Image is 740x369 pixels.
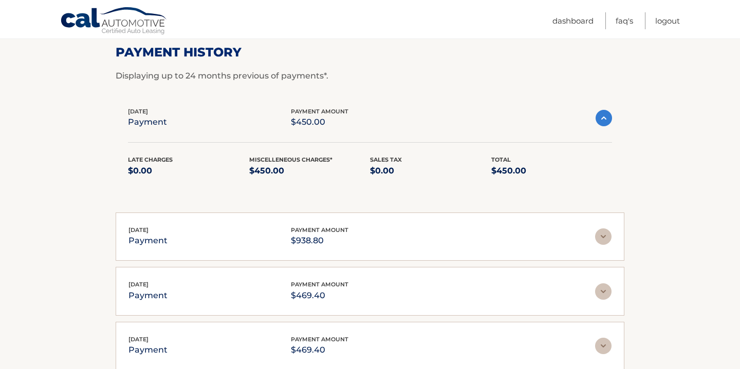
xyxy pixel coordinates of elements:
span: [DATE] [128,226,149,234]
span: payment amount [291,226,348,234]
p: payment [128,234,168,248]
p: $0.00 [128,164,249,178]
span: payment amount [291,108,348,115]
p: $938.80 [291,234,348,248]
span: Late Charges [128,156,173,163]
span: Sales Tax [370,156,402,163]
a: Dashboard [552,12,594,29]
p: Displaying up to 24 months previous of payments*. [116,70,624,82]
span: [DATE] [128,281,149,288]
p: $469.40 [291,343,348,357]
p: payment [128,288,168,303]
img: accordion-rest.svg [595,283,612,300]
img: accordion-rest.svg [595,338,612,354]
p: $450.00 [491,164,613,178]
p: payment [128,115,167,129]
a: Logout [655,12,680,29]
span: [DATE] [128,108,148,115]
p: $450.00 [249,164,371,178]
a: Cal Automotive [60,7,168,36]
p: $469.40 [291,288,348,303]
img: accordion-rest.svg [595,228,612,245]
span: Miscelleneous Charges* [249,156,332,163]
p: $0.00 [370,164,491,178]
span: [DATE] [128,336,149,343]
p: payment [128,343,168,357]
span: Total [491,156,511,163]
a: FAQ's [616,12,633,29]
img: accordion-active.svg [596,110,612,126]
span: payment amount [291,336,348,343]
span: payment amount [291,281,348,288]
p: $450.00 [291,115,348,129]
h2: Payment History [116,45,624,60]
